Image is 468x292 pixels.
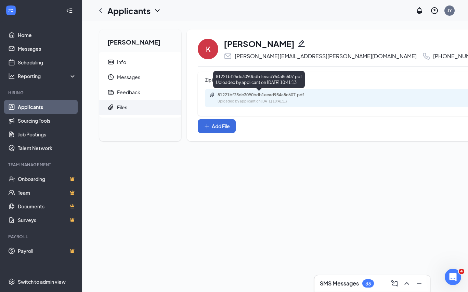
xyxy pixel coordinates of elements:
a: Scheduling [18,56,76,69]
svg: QuestionInfo [430,7,439,15]
svg: ContactCard [107,59,114,65]
div: Feedback [117,89,140,96]
div: Payroll [8,234,75,240]
svg: Report [107,89,114,96]
a: DocumentsCrown [18,199,76,213]
svg: WorkstreamLogo [8,7,14,14]
svg: Pencil [297,39,305,48]
div: Team Management [8,162,75,168]
a: Talent Network [18,141,76,155]
svg: Settings [8,278,15,285]
div: Uploaded by applicant on [DATE] 10:41:13 [218,99,320,104]
svg: Analysis [8,73,15,80]
svg: Paperclip [107,104,114,111]
a: Home [18,28,76,42]
a: PaperclipFiles [99,100,181,115]
svg: Phone [422,52,430,60]
div: JY [447,8,452,13]
a: Job Postings [18,127,76,141]
button: Add FilePlus [198,119,236,133]
a: OnboardingCrown [18,172,76,186]
svg: Clock [107,74,114,81]
svg: ChevronUp [403,279,411,288]
div: 81221bf25dc3090bdb1eead954a8c607.pdf Uploaded by applicant on [DATE] 10:41:13 [213,71,305,88]
div: Hiring [8,90,75,96]
button: Minimize [414,278,425,289]
a: ContactCardInfo [99,54,181,70]
span: Messages [117,70,176,85]
a: Applicants [18,100,76,114]
svg: Collapse [66,7,73,14]
a: SurveysCrown [18,213,76,227]
span: 4 [459,269,464,274]
a: PayrollCrown [18,244,76,258]
h3: SMS Messages [320,280,359,287]
div: Switch to admin view [18,278,66,285]
div: [PERSON_NAME][EMAIL_ADDRESS][PERSON_NAME][DOMAIN_NAME] [235,53,417,60]
button: ChevronUp [401,278,412,289]
svg: Plus [204,123,210,130]
a: ReportFeedback [99,85,181,100]
a: TeamCrown [18,186,76,199]
svg: Notifications [415,7,424,15]
h1: [PERSON_NAME] [224,38,295,49]
div: 81221bf25dc3090bdb1eead954a8c607.pdf [218,92,313,98]
div: Info [117,59,126,65]
svg: ChevronDown [153,7,161,15]
a: Sourcing Tools [18,114,76,127]
svg: ChevronLeft [96,7,105,15]
h2: [PERSON_NAME] [99,29,181,52]
svg: ComposeMessage [390,279,399,288]
svg: Paperclip [209,92,215,98]
a: ClockMessages [99,70,181,85]
a: Messages [18,42,76,56]
a: Paperclip81221bf25dc3090bdb1eead954a8c607.pdfUploaded by applicant on [DATE] 10:41:13 [209,92,320,104]
div: Reporting [18,73,77,80]
svg: Email [224,52,232,60]
button: ComposeMessage [389,278,400,289]
svg: Minimize [415,279,423,288]
iframe: Intercom live chat [445,269,461,285]
h1: Applicants [107,5,151,16]
div: 33 [365,281,371,287]
div: Files [117,104,127,111]
div: K [206,44,210,54]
